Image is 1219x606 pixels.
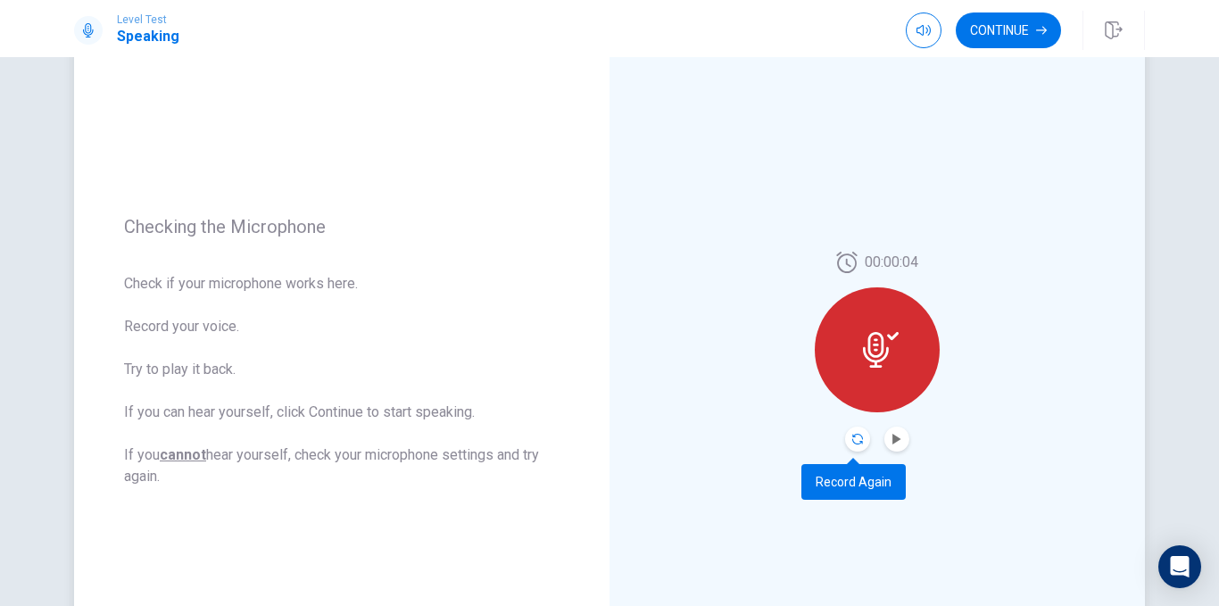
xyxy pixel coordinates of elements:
button: Continue [956,12,1061,48]
div: Record Again [801,464,906,500]
span: Check if your microphone works here. Record your voice. Try to play it back. If you can hear your... [124,273,560,487]
u: cannot [160,446,206,463]
button: Play Audio [884,427,909,452]
button: Record Again [845,427,870,452]
span: Checking the Microphone [124,216,560,237]
span: Level Test [117,13,179,26]
span: 00:00:04 [865,252,918,273]
h1: Speaking [117,26,179,47]
div: Open Intercom Messenger [1158,545,1201,588]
